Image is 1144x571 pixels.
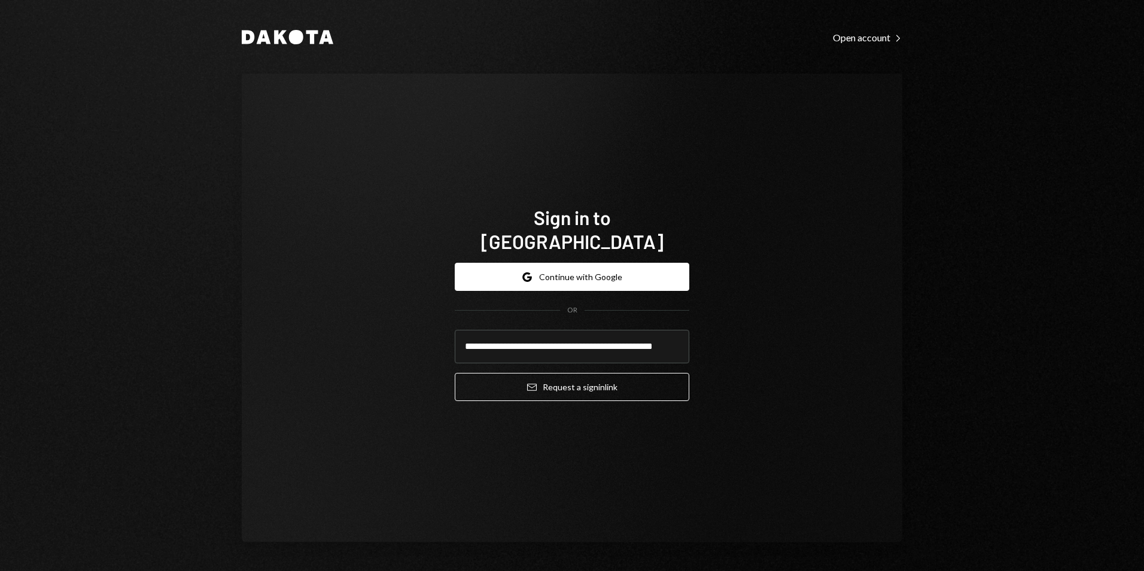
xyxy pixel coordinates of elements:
[455,373,689,401] button: Request a signinlink
[567,305,577,315] div: OR
[833,32,902,44] div: Open account
[833,31,902,44] a: Open account
[455,263,689,291] button: Continue with Google
[455,205,689,253] h1: Sign in to [GEOGRAPHIC_DATA]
